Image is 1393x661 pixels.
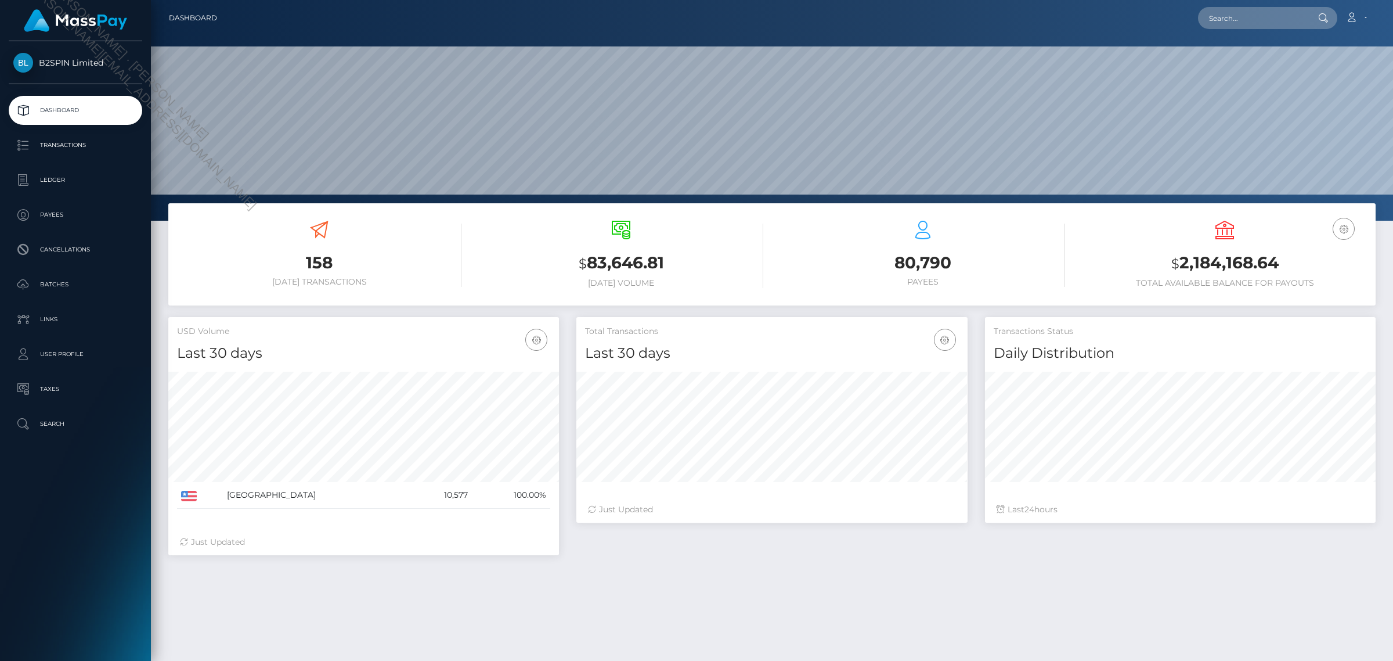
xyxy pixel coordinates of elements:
p: User Profile [13,346,138,363]
h5: Transactions Status [994,326,1367,337]
div: Just Updated [588,504,955,516]
span: B2SPIN Limited [9,58,142,68]
a: Links [9,305,142,334]
a: Cancellations [9,235,142,264]
h3: 158 [177,252,461,274]
a: Taxes [9,375,142,404]
p: Batches [13,276,138,293]
a: Search [9,409,142,439]
h5: Total Transactions [585,326,958,337]
h4: Last 30 days [585,343,958,364]
h6: [DATE] Volume [479,278,763,288]
img: MassPay Logo [24,9,127,32]
div: Last hours [997,504,1364,516]
a: Transactions [9,131,142,160]
a: Payees [9,200,142,229]
h6: [DATE] Transactions [177,277,461,287]
p: Taxes [13,380,138,398]
p: Payees [13,206,138,224]
h4: Daily Distribution [994,343,1367,364]
h3: 83,646.81 [479,252,763,275]
td: [GEOGRAPHIC_DATA] [223,482,410,509]
a: Dashboard [169,6,217,30]
a: Batches [9,270,142,299]
a: Dashboard [9,96,142,125]
p: Transactions [13,136,138,154]
p: Cancellations [13,241,138,258]
div: Just Updated [180,536,547,548]
p: Search [13,415,138,433]
small: $ [579,256,587,272]
h6: Payees [781,277,1065,287]
td: 10,577 [410,482,472,509]
td: 100.00% [472,482,550,509]
a: Ledger [9,166,142,195]
h4: Last 30 days [177,343,550,364]
p: Ledger [13,171,138,189]
p: Links [13,311,138,328]
span: 24 [1024,504,1034,515]
h6: Total Available Balance for Payouts [1082,278,1367,288]
h3: 80,790 [781,252,1065,274]
a: User Profile [9,340,142,369]
input: Search... [1198,7,1307,29]
small: $ [1171,256,1179,272]
img: US.png [181,491,197,501]
h5: USD Volume [177,326,550,337]
p: Dashboard [13,102,138,119]
h3: 2,184,168.64 [1082,252,1367,275]
img: B2SPIN Limited [13,53,33,73]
